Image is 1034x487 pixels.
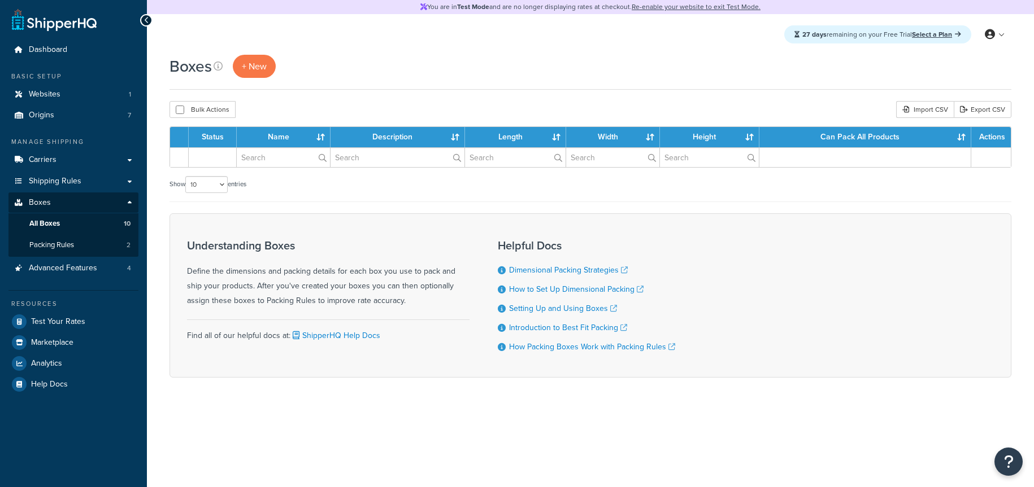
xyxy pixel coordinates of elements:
[509,322,627,334] a: Introduction to Best Fit Packing
[128,111,131,120] span: 7
[509,341,675,353] a: How Packing Boxes Work with Packing Rules
[8,105,138,126] li: Origins
[8,258,138,279] a: Advanced Features 4
[566,148,659,167] input: Search
[802,29,827,40] strong: 27 days
[8,353,138,374] a: Analytics
[8,299,138,309] div: Resources
[509,264,628,276] a: Dimensional Packing Strategies
[29,198,51,208] span: Boxes
[465,127,566,147] th: Length
[971,127,1011,147] th: Actions
[127,240,131,250] span: 2
[237,127,331,147] th: Name
[331,127,465,147] th: Description
[29,45,67,55] span: Dashboard
[170,176,246,193] label: Show entries
[31,380,68,389] span: Help Docs
[8,150,138,170] a: Carriers
[660,148,759,167] input: Search
[29,177,81,186] span: Shipping Rules
[632,2,761,12] a: Re-enable your website to exit Test Mode.
[8,311,138,332] a: Test Your Rates
[290,330,380,341] a: ShipperHQ Help Docs
[8,192,138,257] li: Boxes
[170,101,236,118] button: Bulk Actions
[187,239,470,308] div: Define the dimensions and packing details for each box you use to pack and ship your products. Af...
[8,213,138,234] a: All Boxes 10
[8,192,138,213] a: Boxes
[912,29,961,40] a: Select a Plan
[660,127,759,147] th: Height
[8,137,138,147] div: Manage Shipping
[759,127,971,147] th: Can Pack All Products
[31,359,62,368] span: Analytics
[896,101,954,118] div: Import CSV
[187,319,470,343] div: Find all of our helpful docs at:
[29,155,57,165] span: Carriers
[233,55,276,78] a: + New
[8,235,138,256] li: Packing Rules
[784,25,971,43] div: remaining on your Free Trial
[29,240,74,250] span: Packing Rules
[498,239,675,252] h3: Helpful Docs
[29,90,60,99] span: Websites
[8,40,138,60] a: Dashboard
[29,111,54,120] span: Origins
[994,447,1023,476] button: Open Resource Center
[31,338,73,348] span: Marketplace
[566,127,659,147] th: Width
[8,72,138,81] div: Basic Setup
[185,176,228,193] select: Showentries
[187,239,470,252] h3: Understanding Boxes
[8,171,138,192] a: Shipping Rules
[189,127,237,147] th: Status
[170,55,212,77] h1: Boxes
[29,219,60,229] span: All Boxes
[8,105,138,126] a: Origins 7
[8,84,138,105] li: Websites
[465,148,566,167] input: Search
[8,84,138,105] a: Websites 1
[509,302,617,314] a: Setting Up and Using Boxes
[509,283,644,295] a: How to Set Up Dimensional Packing
[129,90,131,99] span: 1
[31,317,85,327] span: Test Your Rates
[8,213,138,234] li: All Boxes
[8,332,138,353] a: Marketplace
[8,374,138,394] a: Help Docs
[124,219,131,229] span: 10
[457,2,489,12] strong: Test Mode
[237,148,330,167] input: Search
[12,8,97,31] a: ShipperHQ Home
[8,235,138,256] a: Packing Rules 2
[29,264,97,273] span: Advanced Features
[127,264,131,273] span: 4
[331,148,464,167] input: Search
[954,101,1011,118] a: Export CSV
[8,258,138,279] li: Advanced Features
[242,60,267,73] span: + New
